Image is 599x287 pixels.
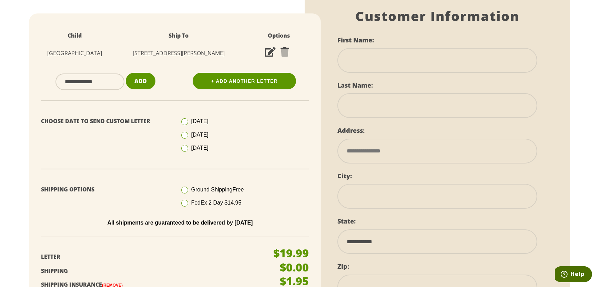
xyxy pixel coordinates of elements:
[191,187,244,192] span: Ground Shipping
[113,44,244,62] td: [STREET_ADDRESS][PERSON_NAME]
[337,217,356,225] label: State:
[337,81,373,89] label: Last Name:
[244,27,314,44] th: Options
[36,27,113,44] th: Child
[41,116,170,126] p: Choose Date To Send Custom Letter
[273,248,309,259] p: $19.99
[233,187,244,192] span: Free
[36,44,113,62] td: [GEOGRAPHIC_DATA]
[191,132,209,138] span: [DATE]
[41,185,170,195] p: Shipping Options
[113,27,244,44] th: Ship To
[337,262,349,270] label: Zip:
[555,266,592,284] iframe: Opens a widget where you can find more information
[191,145,209,151] span: [DATE]
[41,266,263,276] p: Shipping
[193,73,296,89] a: + Add Another Letter
[191,118,209,124] span: [DATE]
[46,220,314,226] p: All shipments are guaranteed to be delivered by [DATE]
[191,200,242,206] span: FedEx 2 Day $14.95
[134,77,147,85] span: Add
[337,126,365,135] label: Address:
[41,252,263,262] p: Letter
[337,172,352,180] label: City:
[280,262,309,273] p: $0.00
[126,73,155,90] button: Add
[280,276,309,287] p: $1.95
[337,36,374,44] label: First Name:
[337,8,537,24] h1: Customer Information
